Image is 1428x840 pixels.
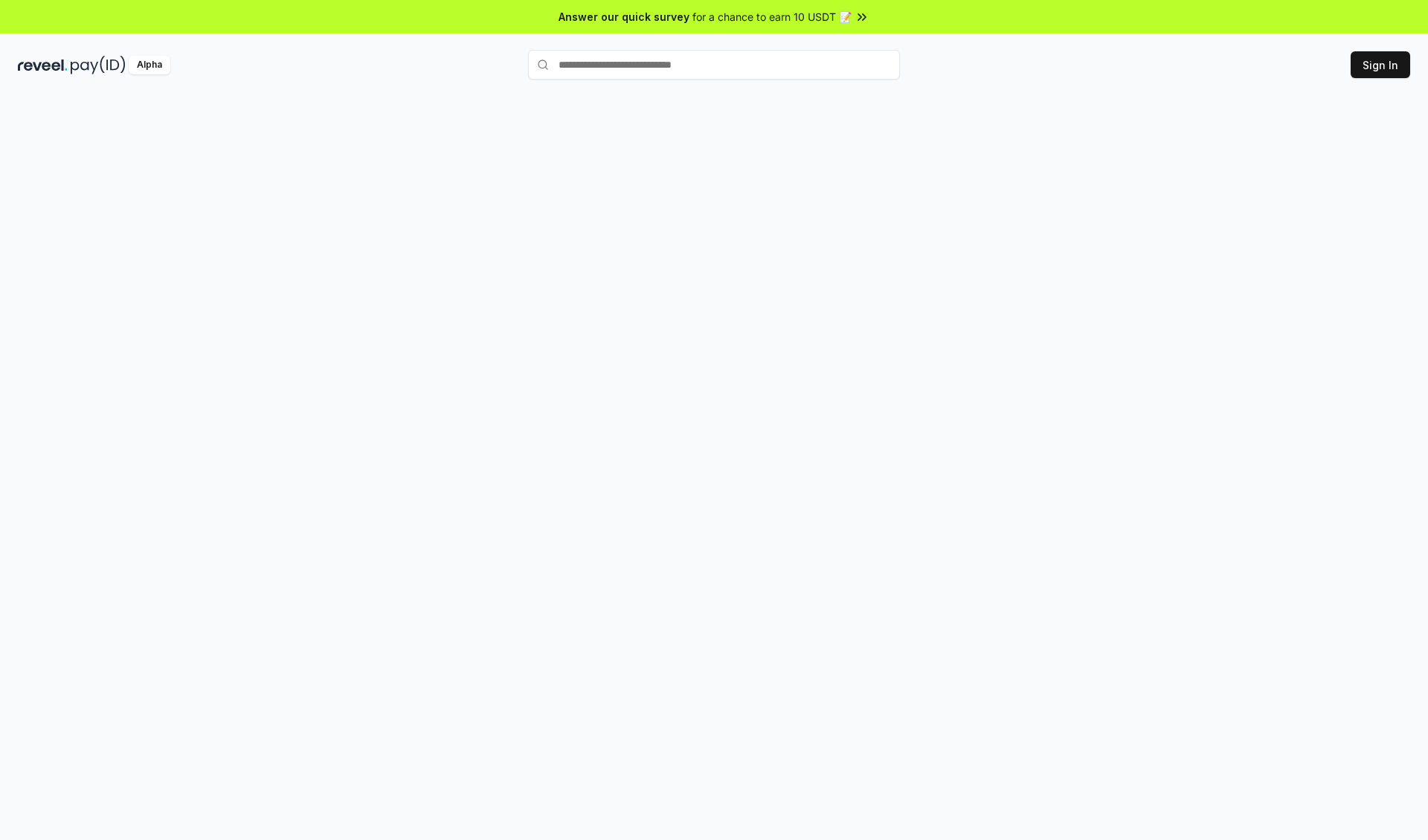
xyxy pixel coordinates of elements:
span: for a chance to earn 10 USDT 📝 [692,9,852,25]
div: Alpha [129,56,170,74]
img: pay_id [71,56,126,74]
span: Answer our quick survey [559,9,689,25]
button: Sign In [1351,51,1410,78]
img: reveel_dark [18,56,68,74]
